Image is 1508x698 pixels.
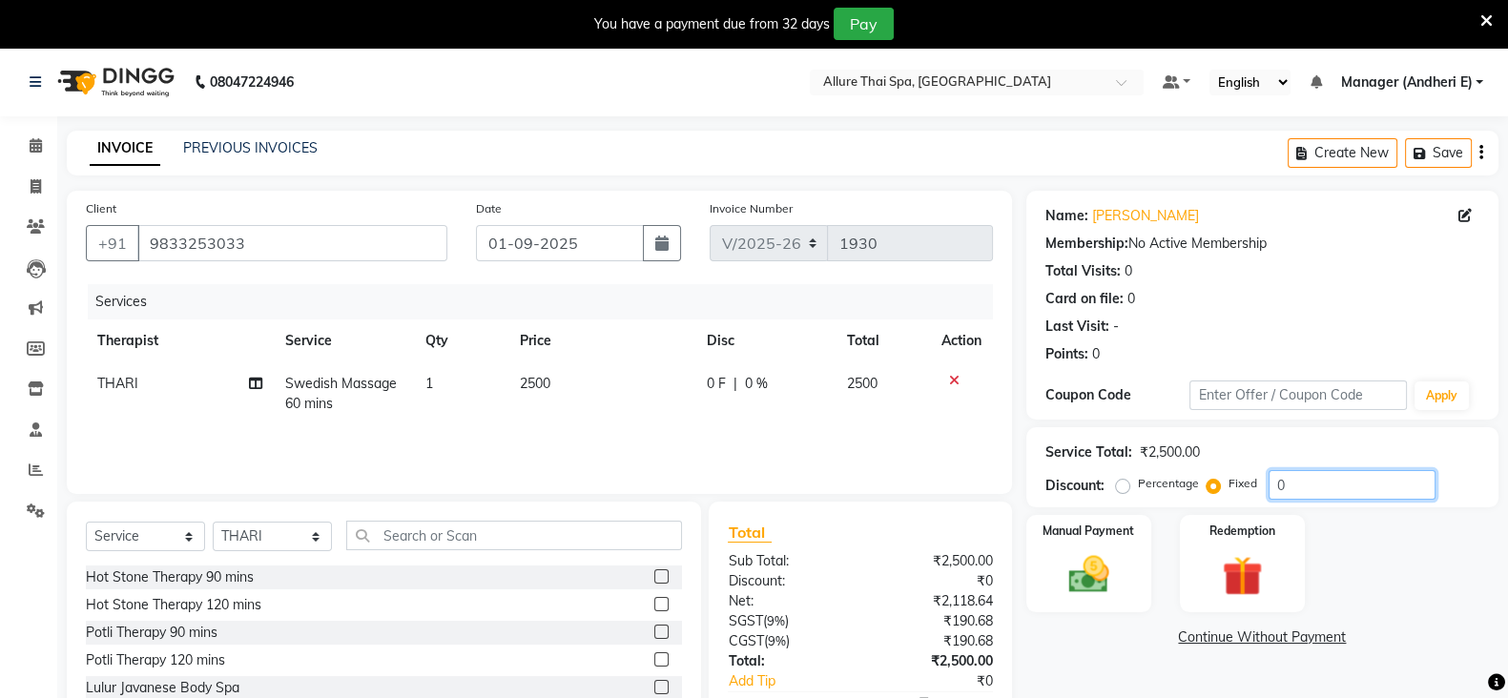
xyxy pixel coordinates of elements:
div: Discount: [713,571,860,591]
div: Total Visits: [1045,261,1121,281]
button: +91 [86,225,139,261]
span: 2500 [520,375,550,392]
div: Card on file: [1045,289,1124,309]
div: ₹190.68 [860,631,1007,651]
input: Search or Scan [346,521,682,550]
a: [PERSON_NAME] [1092,206,1199,226]
button: Pay [834,8,894,40]
input: Enter Offer / Coupon Code [1189,380,1407,410]
a: PREVIOUS INVOICES [183,139,318,156]
div: Services [88,284,1007,319]
div: Service Total: [1045,442,1132,462]
div: ( ) [713,631,860,651]
div: Potli Therapy 90 mins [86,623,217,643]
div: ( ) [713,611,860,631]
button: Apply [1415,381,1469,410]
div: Hot Stone Therapy 120 mins [86,595,261,615]
img: logo [49,55,179,109]
span: THARI [97,375,138,392]
span: 1 [425,375,433,392]
label: Percentage [1138,475,1199,492]
div: Lulur Javanese Body Spa [86,678,239,698]
b: 08047224946 [210,55,294,109]
span: 9% [767,633,785,648]
span: 9% [766,613,784,628]
a: INVOICE [90,132,160,166]
div: ₹2,500.00 [1140,442,1200,462]
span: 0 % [744,374,767,394]
label: Manual Payment [1043,523,1134,540]
th: Total [836,319,930,362]
label: Redemption [1209,523,1275,540]
span: Total [728,523,772,543]
a: Continue Without Payment [1030,627,1495,647]
div: ₹0 [860,571,1007,591]
div: 0 [1125,261,1132,281]
div: Hot Stone Therapy 90 mins [86,567,254,587]
span: 2500 [847,375,878,392]
div: No Active Membership [1045,234,1479,254]
label: Fixed [1229,475,1257,492]
div: Membership: [1045,234,1128,254]
th: Action [930,319,993,362]
button: Save [1405,138,1472,168]
div: 0 [1092,344,1100,364]
div: Name: [1045,206,1088,226]
div: ₹2,118.64 [860,591,1007,611]
th: Service [274,319,415,362]
span: Swedish Massage 60 mins [285,375,397,412]
input: Search by Name/Mobile/Email/Code [137,225,447,261]
div: ₹2,500.00 [860,551,1007,571]
div: Last Visit: [1045,317,1109,337]
button: Create New [1288,138,1397,168]
label: Invoice Number [710,200,793,217]
div: Points: [1045,344,1088,364]
img: _gift.svg [1209,551,1274,601]
div: ₹2,500.00 [860,651,1007,671]
div: Discount: [1045,476,1105,496]
div: Coupon Code [1045,385,1190,405]
th: Price [508,319,695,362]
div: ₹0 [885,671,1007,691]
span: 0 F [706,374,725,394]
div: Net: [713,591,860,611]
th: Therapist [86,319,274,362]
span: Manager (Andheri E) [1340,72,1472,92]
label: Date [476,200,502,217]
label: Client [86,200,116,217]
th: Disc [694,319,835,362]
div: Potli Therapy 120 mins [86,650,225,670]
div: - [1113,317,1119,337]
div: You have a payment due from 32 days [594,14,830,34]
th: Qty [414,319,507,362]
div: Sub Total: [713,551,860,571]
div: ₹190.68 [860,611,1007,631]
div: Total: [713,651,860,671]
img: _cash.svg [1056,551,1121,598]
span: SGST [728,612,762,629]
span: CGST [728,632,763,649]
span: | [733,374,736,394]
a: Add Tip [713,671,884,691]
div: 0 [1127,289,1135,309]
